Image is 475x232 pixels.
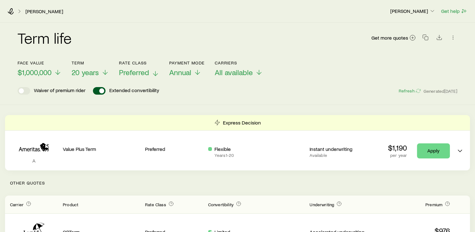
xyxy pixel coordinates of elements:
[169,60,205,65] p: Payment Mode
[444,88,457,94] span: [DATE]
[18,30,72,45] h2: Term life
[18,60,62,77] button: Face value$1,000,000
[215,68,253,77] span: All available
[310,202,334,207] span: Underwriting
[169,60,205,77] button: Payment ModeAnnual
[398,88,421,94] button: Refresh
[214,146,234,152] p: Flexible
[72,68,99,77] span: 20 years
[441,8,467,15] button: Get help
[5,170,470,196] p: Other Quotes
[145,146,203,152] p: Preferred
[169,68,191,77] span: Annual
[371,34,416,41] a: Get more quotes
[18,68,51,77] span: $1,000,000
[371,35,408,40] span: Get more quotes
[25,8,63,14] a: [PERSON_NAME]
[435,36,444,41] a: Download CSV
[424,88,457,94] span: Generated
[390,8,435,14] p: [PERSON_NAME]
[119,60,159,65] p: Rate Class
[145,202,166,207] span: Rate Class
[72,60,109,65] p: Term
[119,60,159,77] button: Rate ClassPreferred
[388,153,407,158] p: per year
[10,157,58,164] p: A
[34,87,85,95] p: Waiver of premium rider
[310,153,368,158] p: Available
[5,115,470,170] div: Term quotes
[208,202,234,207] span: Convertibility
[223,119,261,126] p: Express Decision
[425,202,442,207] span: Premium
[417,143,450,158] a: Apply
[310,146,368,152] p: Instant underwriting
[215,60,263,65] p: Carriers
[119,68,149,77] span: Preferred
[215,60,263,77] button: CarriersAll available
[72,60,109,77] button: Term20 years
[388,143,407,152] p: $1,190
[10,202,24,207] span: Carrier
[18,60,62,65] p: Face value
[63,202,78,207] span: Product
[63,146,140,152] p: Value Plus Term
[109,87,159,95] p: Extended convertibility
[214,153,234,158] p: Years 1 - 20
[390,8,436,15] button: [PERSON_NAME]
